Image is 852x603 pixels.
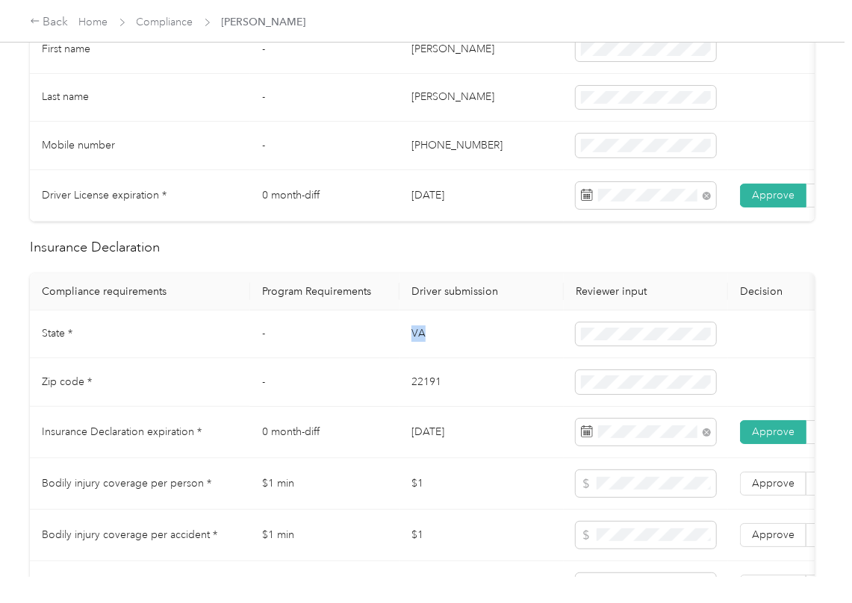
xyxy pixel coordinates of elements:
[399,170,564,222] td: [DATE]
[30,237,815,257] h2: Insurance Declaration
[30,170,250,222] td: Driver License expiration *
[30,74,250,122] td: Last name
[42,528,217,541] span: Bodily injury coverage per accident *
[250,358,399,407] td: -
[30,25,250,74] td: First name
[250,510,399,561] td: $1 min
[30,273,250,310] th: Compliance requirements
[137,16,193,28] a: Compliance
[250,122,399,170] td: -
[752,425,795,438] span: Approve
[399,358,564,407] td: 22191
[752,477,795,490] span: Approve
[399,122,564,170] td: [PHONE_NUMBER]
[30,458,250,510] td: Bodily injury coverage per person *
[399,310,564,359] td: VA
[399,458,564,510] td: $1
[42,327,72,340] span: State *
[79,16,108,28] a: Home
[42,425,202,438] span: Insurance Declaration expiration *
[399,510,564,561] td: $1
[250,407,399,458] td: 0 month-diff
[30,407,250,458] td: Insurance Declaration expiration *
[42,477,211,490] span: Bodily injury coverage per person *
[564,273,728,310] th: Reviewer input
[30,122,250,170] td: Mobile number
[42,43,90,55] span: First name
[399,407,564,458] td: [DATE]
[250,74,399,122] td: -
[30,13,69,31] div: Back
[399,25,564,74] td: [PERSON_NAME]
[222,14,306,30] span: [PERSON_NAME]
[752,528,795,541] span: Approve
[30,510,250,561] td: Bodily injury coverage per accident *
[42,189,167,201] span: Driver License expiration *
[30,310,250,359] td: State *
[42,90,89,103] span: Last name
[42,375,92,388] span: Zip code *
[399,74,564,122] td: [PERSON_NAME]
[250,458,399,510] td: $1 min
[42,139,115,151] span: Mobile number
[768,519,852,603] iframe: Everlance-gr Chat Button Frame
[399,273,564,310] th: Driver submission
[250,310,399,359] td: -
[250,170,399,222] td: 0 month-diff
[250,273,399,310] th: Program Requirements
[752,189,795,201] span: Approve
[250,25,399,74] td: -
[30,358,250,407] td: Zip code *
